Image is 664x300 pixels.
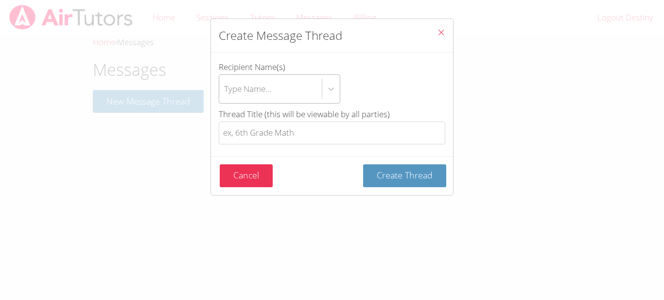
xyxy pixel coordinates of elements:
[219,122,445,144] input: Thread Title (this will be viewable by all parties)
[429,19,453,49] button: Close
[224,78,225,100] input: Recipient Name(s)Type Name...
[224,82,271,96] div: Type Name...
[219,61,285,72] span: Recipient Name(s)
[219,108,390,120] span: Thread Title (this will be viewable by all parties)
[219,27,342,44] h2: Create Message Thread
[220,164,273,187] button: Cancel
[377,169,433,181] span: Create Thread
[363,164,446,187] button: Create Thread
